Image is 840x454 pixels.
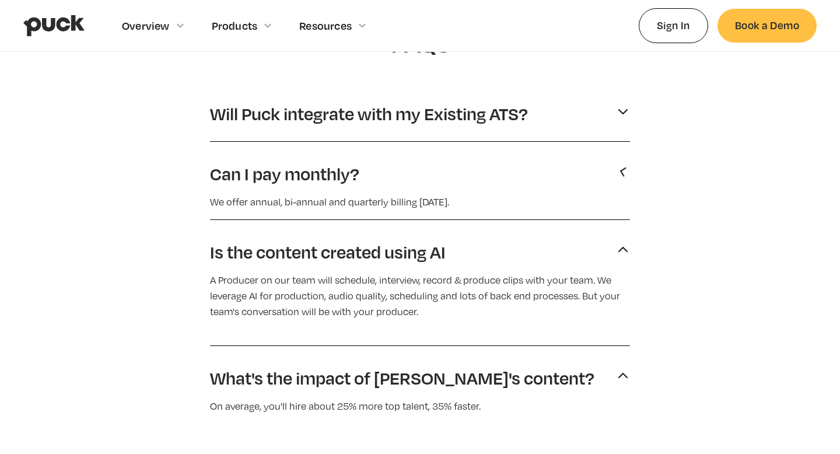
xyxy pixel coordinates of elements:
[639,8,708,43] a: Sign In
[210,163,359,185] p: Can I pay monthly?
[210,273,630,320] p: A Producer on our team will schedule, interview, record & produce clips with your team. We levera...
[717,9,817,42] a: Book a Demo
[210,103,528,125] p: Will Puck integrate with my Existing ATS?
[210,399,630,414] p: On average, you'll hire about 25% more top talent, 35% faster.
[210,241,446,263] p: Is the content created using AI
[212,19,258,32] div: Products
[122,19,170,32] div: Overview
[210,367,594,389] p: What's the impact of [PERSON_NAME]'s content?
[299,19,352,32] div: Resources
[210,194,630,210] p: We offer annual, bi-annual and quarterly billing [DATE].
